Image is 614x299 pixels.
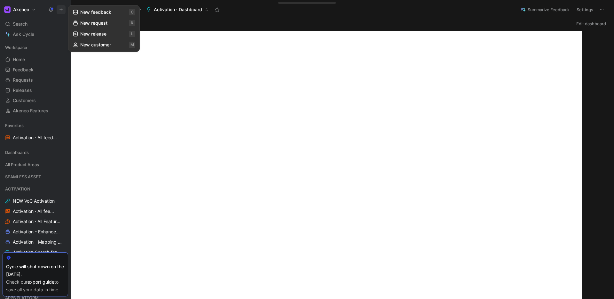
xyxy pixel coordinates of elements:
span: l [129,31,135,37]
span: SEAMLESS ASSET [5,174,41,180]
a: Feedback [3,65,68,75]
a: Activation · All Feature Requests [3,217,68,226]
span: Activation Search for Feature Requests [13,249,62,255]
span: Activation - Enhanced Content [13,229,61,235]
a: NEW VoC Activation [3,196,68,206]
span: Activation · All Feature Requests [13,218,61,225]
a: export guide [28,279,54,285]
button: New feedbackc [70,7,138,18]
div: Dashboards [3,148,68,159]
span: All Product Areas [5,161,39,168]
button: New requestr [70,18,138,28]
span: r [129,20,135,26]
a: Activation - Enhanced Content [3,227,68,237]
span: Activation · All feedback [13,208,54,214]
div: ACTIVATION [3,184,68,194]
span: Home [13,56,25,63]
button: Edit dashboard [573,19,609,28]
button: Views [118,5,137,14]
span: m [129,42,135,48]
div: Cycle will shut down on the [DATE]. [6,263,65,278]
button: AkeneoAkeneo [3,5,37,14]
span: Search [13,20,28,28]
span: Customers [13,97,36,104]
div: Favorites [3,121,68,130]
a: Home [3,55,68,64]
button: Summarize Feedback [518,5,572,14]
span: Feedback [13,67,34,73]
span: Activation · Dashboard [154,6,202,13]
span: c [129,9,135,15]
div: Check our to save all your data in time. [6,278,65,294]
span: Dashboards [5,149,29,156]
span: NEW VoC Activation [13,198,55,204]
a: Activation · All feedback [3,133,68,142]
button: New customerm [70,39,138,50]
div: Dashboards [3,148,68,157]
span: Ask Cycle [13,30,34,38]
a: Customers [3,96,68,105]
span: Activation · All feedback [13,134,57,141]
button: Settings [574,5,596,14]
span: ACTIVATION [5,186,30,192]
div: All Product Areas [3,160,68,171]
button: Feedback [79,5,112,14]
h1: Akeneo [13,7,29,12]
a: Ask Cycle [3,29,68,39]
span: Requests [13,77,33,83]
span: Workspace [5,44,27,51]
a: Akeneo Features [3,106,68,116]
div: All Product Areas [3,160,68,169]
a: Releases [3,85,68,95]
div: SEAMLESS ASSET [3,172,68,183]
button: New releasel [70,28,138,39]
a: Activation - Mapping and Transformation [3,237,68,247]
span: Favorites [5,122,24,129]
a: Activation · All feedback [3,206,68,216]
div: Workspace [3,43,68,52]
div: ACTIVATIONNEW VoC ActivationActivation · All feedbackActivation · All Feature RequestsActivation ... [3,184,68,288]
img: Akeneo [4,6,11,13]
span: Akeneo Features [13,108,48,114]
a: Activation Search for Feature Requests [3,247,68,257]
button: Activation · Dashboard [143,5,211,14]
div: SEAMLESS ASSET [3,172,68,182]
span: Activation - Mapping and Transformation [13,239,62,245]
a: Requests [3,75,68,85]
div: Search [3,19,68,29]
span: Releases [13,87,32,93]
